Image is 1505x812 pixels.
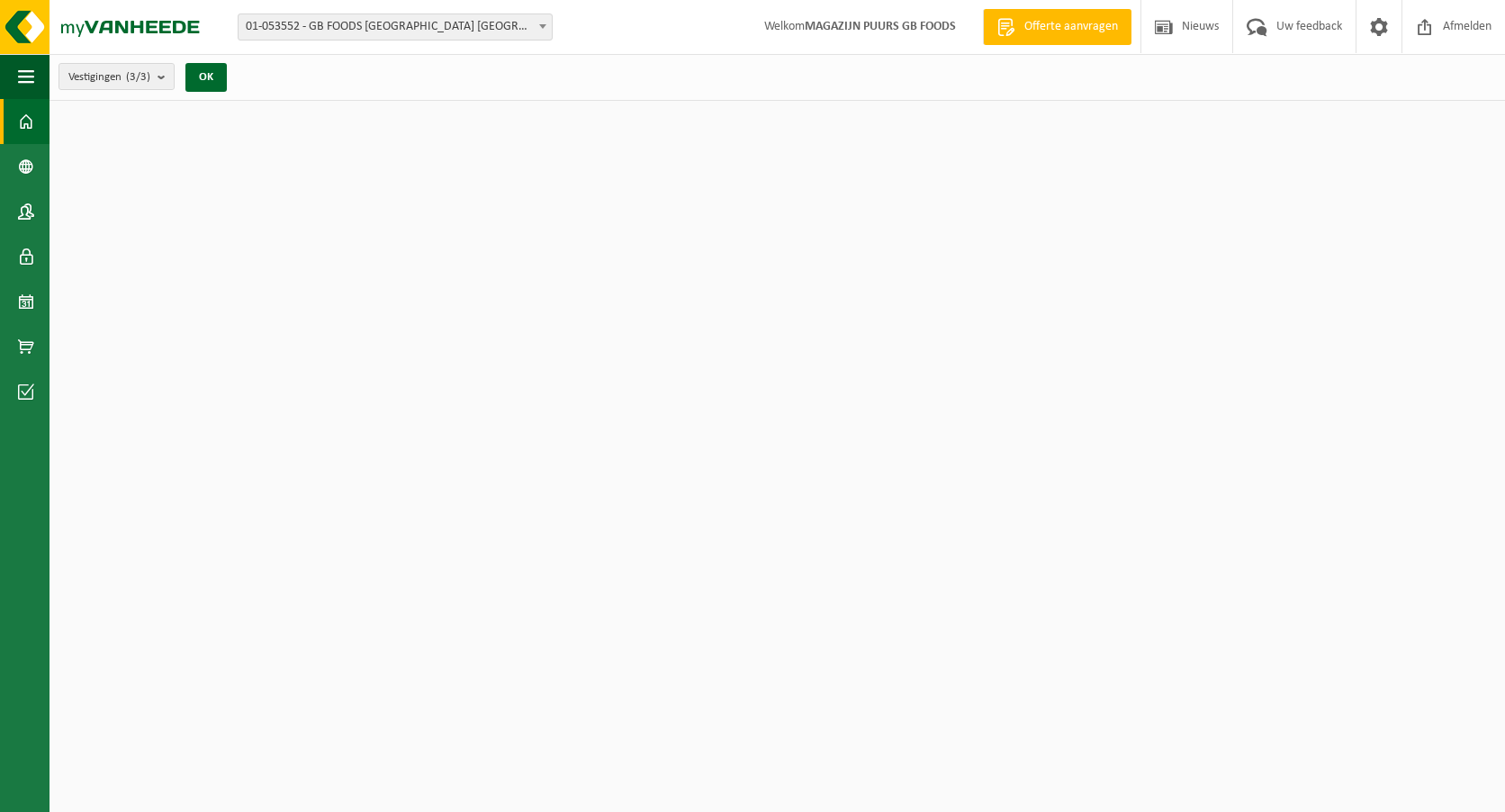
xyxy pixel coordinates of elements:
[983,9,1131,45] a: Offerte aanvragen
[126,71,150,83] count: (3/3)
[59,63,175,90] button: Vestigingen(3/3)
[185,63,227,92] button: OK
[805,20,956,33] strong: MAGAZIJN PUURS GB FOODS
[238,14,553,41] span: 01-053552 - GB FOODS BELGIUM NV - PUURS-SINT-AMANDS
[68,64,150,91] span: Vestigingen
[239,14,552,40] span: 01-053552 - GB FOODS BELGIUM NV - PUURS-SINT-AMANDS
[1020,18,1122,36] span: Offerte aanvragen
